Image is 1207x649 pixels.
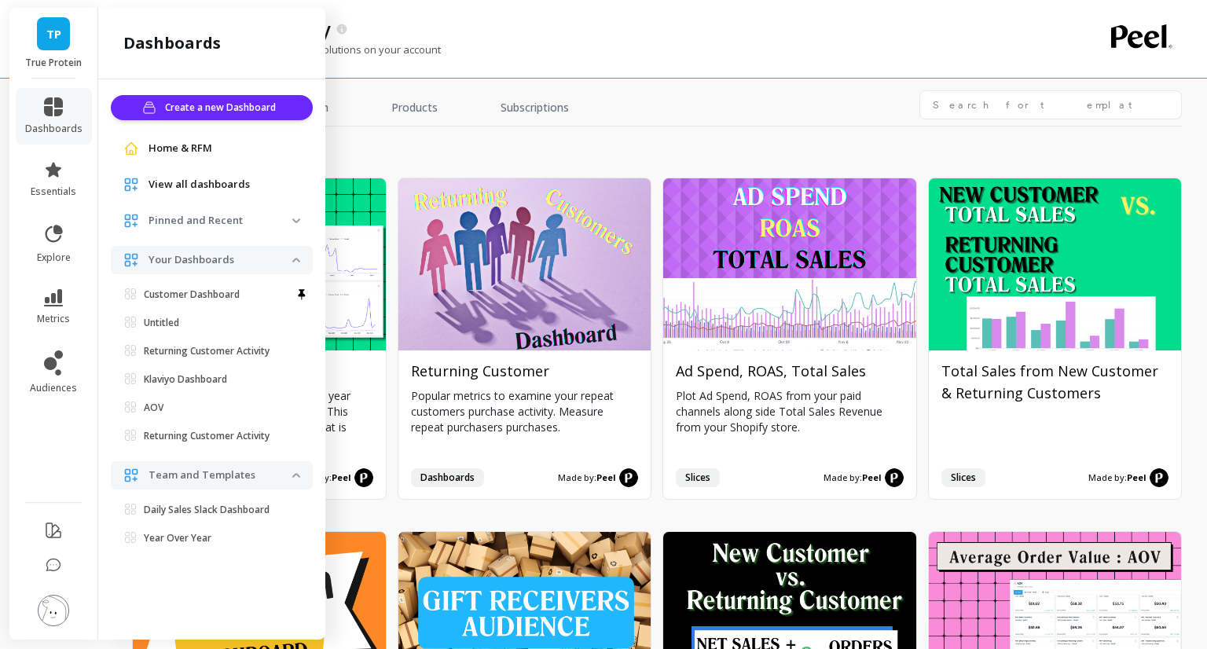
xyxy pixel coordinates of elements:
[144,532,211,544] p: Year Over Year
[46,25,61,43] span: TP
[165,100,281,115] span: Create a new Dashboard
[132,90,588,126] nav: Tabs
[292,258,300,262] img: down caret icon
[144,430,270,442] p: Returning Customer Activity
[144,317,179,329] p: Untitled
[123,177,139,192] img: navigation item icon
[111,95,313,120] button: Create a new Dashboard
[123,213,139,229] img: navigation item icon
[919,90,1182,119] input: Search for templates
[123,252,139,268] img: navigation item icon
[149,467,292,483] p: Team and Templates
[123,467,139,483] img: navigation item icon
[123,141,139,156] img: navigation item icon
[37,313,70,325] span: metrics
[31,185,76,198] span: essentials
[149,213,292,229] p: Pinned and Recent
[144,288,240,301] p: Customer Dashboard
[482,90,588,126] a: Subscriptions
[149,177,300,192] a: View all dashboards
[149,252,292,268] p: Your Dashboards
[25,57,83,69] p: True Protein
[38,595,69,626] img: profile picture
[144,504,270,516] p: Daily Sales Slack Dashboard
[144,373,227,386] p: Klaviyo Dashboard
[144,345,270,357] p: Returning Customer Activity
[132,142,1182,164] h2: growth
[292,473,300,478] img: down caret icon
[372,90,457,126] a: Products
[144,401,163,414] p: AOV
[25,123,83,135] span: dashboards
[37,251,71,264] span: explore
[149,141,212,156] span: Home & RFM
[30,382,77,394] span: audiences
[292,218,300,223] img: down caret icon
[123,32,221,54] h2: dashboards
[149,177,250,192] span: View all dashboards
